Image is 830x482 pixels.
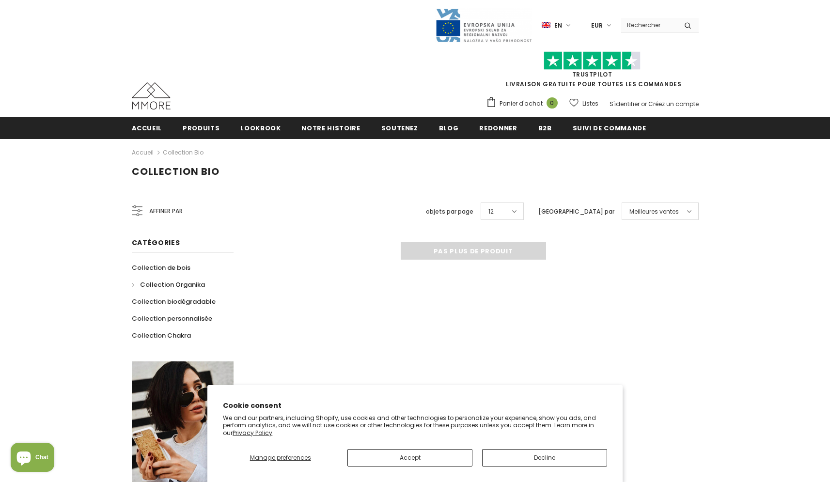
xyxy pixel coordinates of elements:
[381,117,418,139] a: soutenez
[347,449,472,466] button: Accept
[132,263,190,272] span: Collection de bois
[538,207,614,217] label: [GEOGRAPHIC_DATA] par
[233,429,272,437] a: Privacy Policy
[140,280,205,289] span: Collection Organika
[573,117,646,139] a: Suivi de commande
[572,70,612,78] a: TrustPilot
[482,449,607,466] button: Decline
[435,8,532,43] img: Javni Razpis
[500,99,543,109] span: Panier d'achat
[301,117,360,139] a: Notre histoire
[132,117,162,139] a: Accueil
[479,117,517,139] a: Redonner
[132,314,212,323] span: Collection personnalisée
[132,331,191,340] span: Collection Chakra
[538,124,552,133] span: B2B
[439,124,459,133] span: Blog
[132,147,154,158] a: Accueil
[648,100,699,108] a: Créez un compte
[223,449,338,466] button: Manage preferences
[479,124,517,133] span: Redonner
[582,99,598,109] span: Listes
[488,207,494,217] span: 12
[132,124,162,133] span: Accueil
[132,82,171,109] img: Cas MMORE
[591,21,603,31] span: EUR
[542,21,550,30] img: i-lang-1.png
[554,21,562,31] span: en
[132,238,180,248] span: Catégories
[486,96,563,111] a: Panier d'achat 0
[250,453,311,462] span: Manage preferences
[163,148,204,156] a: Collection Bio
[132,310,212,327] a: Collection personnalisée
[183,117,219,139] a: Produits
[381,124,418,133] span: soutenez
[573,124,646,133] span: Suivi de commande
[223,401,607,411] h2: Cookie consent
[538,117,552,139] a: B2B
[641,100,647,108] span: or
[132,293,216,310] a: Collection biodégradable
[544,51,641,70] img: Faites confiance aux étoiles pilotes
[149,206,183,217] span: Affiner par
[240,117,281,139] a: Lookbook
[629,207,679,217] span: Meilleures ventes
[547,97,558,109] span: 0
[223,414,607,437] p: We and our partners, including Shopify, use cookies and other technologies to personalize your ex...
[610,100,640,108] a: S'identifier
[8,443,57,474] inbox-online-store-chat: Shopify online store chat
[486,56,699,88] span: LIVRAISON GRATUITE POUR TOUTES LES COMMANDES
[301,124,360,133] span: Notre histoire
[132,327,191,344] a: Collection Chakra
[569,95,598,112] a: Listes
[183,124,219,133] span: Produits
[132,259,190,276] a: Collection de bois
[240,124,281,133] span: Lookbook
[435,21,532,29] a: Javni Razpis
[132,165,219,178] span: Collection Bio
[132,276,205,293] a: Collection Organika
[439,117,459,139] a: Blog
[621,18,677,32] input: Search Site
[426,207,473,217] label: objets par page
[132,297,216,306] span: Collection biodégradable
